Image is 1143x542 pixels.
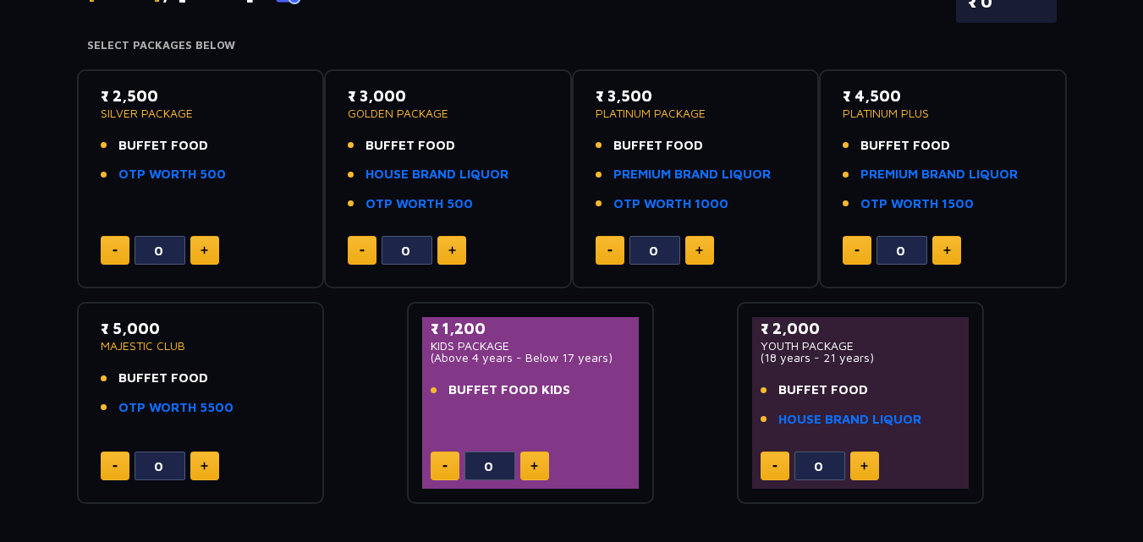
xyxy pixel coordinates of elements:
p: ₹ 2,500 [101,85,301,107]
a: OTP WORTH 5500 [118,398,234,418]
p: MAJESTIC CLUB [101,340,301,352]
p: ₹ 5,000 [101,317,301,340]
span: BUFFET FOOD [365,136,455,156]
img: plus [943,246,951,255]
img: plus [201,246,208,255]
a: OTP WORTH 1500 [860,194,974,214]
p: (18 years - 21 years) [761,352,961,364]
a: HOUSE BRAND LIQUOR [778,410,921,430]
img: plus [860,462,868,470]
img: plus [201,462,208,470]
p: KIDS PACKAGE [431,340,631,352]
img: plus [530,462,538,470]
p: ₹ 1,200 [431,317,631,340]
img: minus [772,465,778,468]
h4: Select Packages Below [87,39,1057,52]
span: BUFFET FOOD [860,136,950,156]
img: minus [855,249,860,252]
span: BUFFET FOOD [118,136,208,156]
p: SILVER PACKAGE [101,107,301,119]
p: ₹ 4,500 [843,85,1043,107]
img: minus [442,465,448,468]
img: plus [448,246,456,255]
p: ₹ 3,500 [596,85,796,107]
span: BUFFET FOOD [118,369,208,388]
img: minus [113,249,118,252]
span: BUFFET FOOD [613,136,703,156]
a: PREMIUM BRAND LIQUOR [613,165,771,184]
img: plus [695,246,703,255]
span: BUFFET FOOD KIDS [448,380,570,400]
p: ₹ 3,000 [348,85,548,107]
a: HOUSE BRAND LIQUOR [365,165,508,184]
p: ₹ 2,000 [761,317,961,340]
img: minus [113,465,118,468]
img: minus [607,249,613,252]
img: minus [360,249,365,252]
p: PLATINUM PACKAGE [596,107,796,119]
p: (Above 4 years - Below 17 years) [431,352,631,364]
a: OTP WORTH 500 [118,165,226,184]
a: OTP WORTH 1000 [613,194,728,214]
span: BUFFET FOOD [778,380,868,400]
p: GOLDEN PACKAGE [348,107,548,119]
a: PREMIUM BRAND LIQUOR [860,165,1018,184]
p: YOUTH PACKAGE [761,340,961,352]
p: PLATINUM PLUS [843,107,1043,119]
a: OTP WORTH 500 [365,194,473,214]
